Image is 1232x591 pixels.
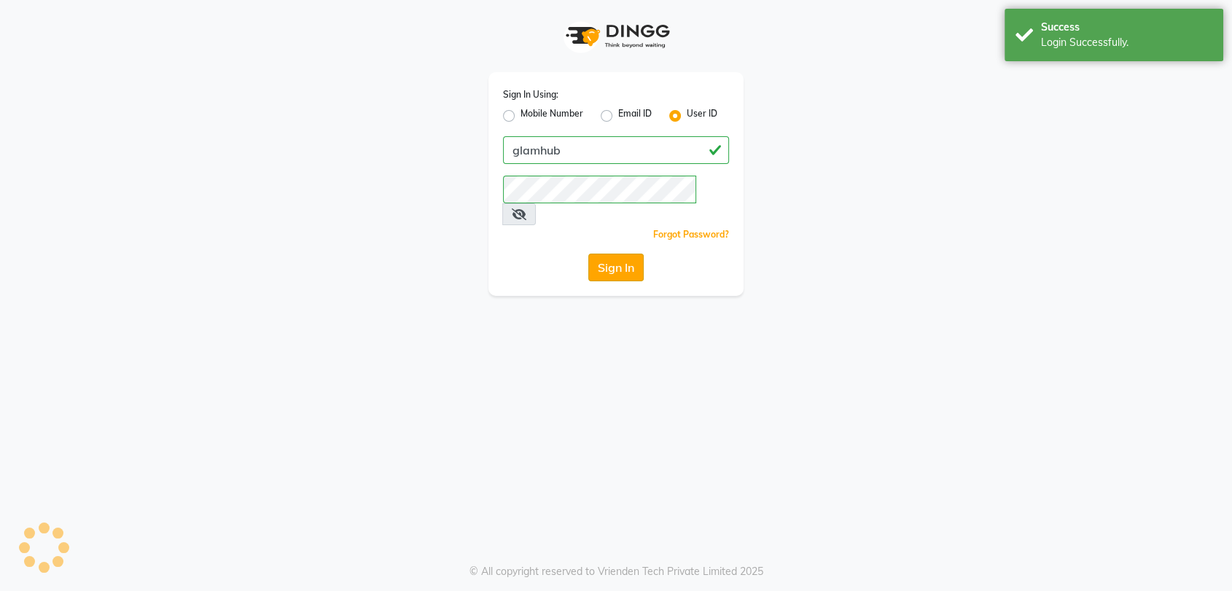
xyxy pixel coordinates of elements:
div: Success [1041,20,1212,35]
button: Sign In [588,254,644,281]
label: Email ID [618,107,652,125]
input: Username [503,136,729,164]
label: Sign In Using: [503,88,558,101]
input: Username [503,176,696,203]
label: User ID [687,107,717,125]
label: Mobile Number [521,107,583,125]
img: logo1.svg [558,15,674,58]
div: Login Successfully. [1041,35,1212,50]
a: Forgot Password? [653,229,729,240]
